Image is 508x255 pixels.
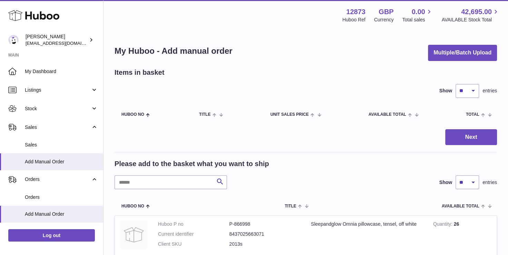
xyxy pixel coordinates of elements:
button: Multiple/Batch Upload [428,45,497,61]
span: Huboo no [121,112,144,117]
span: Title [285,204,296,208]
span: Orders [25,194,98,201]
span: Add Manual Order [25,159,98,165]
button: Next [445,129,497,145]
span: Huboo no [121,204,144,208]
strong: GBP [379,7,394,17]
span: [EMAIL_ADDRESS][DOMAIN_NAME] [26,40,101,46]
dt: Current identifier [158,231,229,237]
label: Show [439,88,452,94]
img: tikhon.oleinikov@sleepandglow.com [8,35,19,45]
label: Show [439,179,452,186]
dd: P-866998 [229,221,301,227]
dt: Client SKU [158,241,229,247]
span: AVAILABLE Stock Total [441,17,500,23]
span: Stock [25,105,91,112]
span: Title [199,112,210,117]
h1: My Huboo - Add manual order [114,45,232,57]
span: entries [482,179,497,186]
img: Sleepandglow Omnia pillowcase, tensel, off white [120,221,148,248]
strong: Quantity [433,221,454,228]
span: Unit Sales Price [270,112,309,117]
dd: 8437025663071 [229,231,301,237]
span: AVAILABLE Total [368,112,406,117]
span: entries [482,88,497,94]
h2: Items in basket [114,68,165,77]
span: 0.00 [412,7,425,17]
span: 42,695.00 [461,7,492,17]
div: Currency [374,17,394,23]
span: Sales [25,124,91,131]
a: Log out [8,229,95,242]
a: 0.00 Total sales [402,7,433,23]
span: AVAILABLE Total [442,204,479,208]
a: 42,695.00 AVAILABLE Stock Total [441,7,500,23]
span: Add Manual Order [25,211,98,217]
span: My Dashboard [25,68,98,75]
span: Orders [25,176,91,183]
span: Total [466,112,479,117]
span: Total sales [402,17,433,23]
div: Huboo Ref [342,17,366,23]
span: Listings [25,87,91,93]
dd: 2013s [229,241,301,247]
strong: 12873 [346,7,366,17]
span: Sales [25,142,98,148]
h2: Please add to the basket what you want to ship [114,159,269,169]
dt: Huboo P no [158,221,229,227]
div: [PERSON_NAME] [26,33,88,47]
